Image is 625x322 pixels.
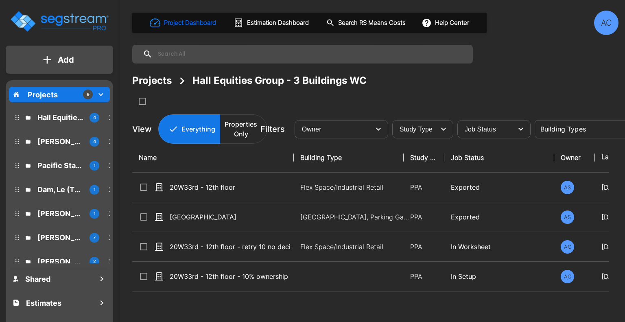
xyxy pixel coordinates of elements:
p: Pacific States Petroleum [37,160,83,171]
p: PPA [410,272,438,281]
p: Properties Only [225,119,257,139]
div: Select [394,118,435,140]
button: Search RS Means Costs [323,15,410,31]
h1: Project Dashboard [164,18,216,28]
div: Platform [158,114,267,144]
p: Add [58,54,74,66]
button: Add [6,48,113,72]
th: Owner [554,143,595,173]
h1: Estimation Dashboard [247,18,309,28]
p: PPA [410,212,438,222]
p: 20W33rd - 12th floor [170,182,291,192]
p: 4 [93,138,96,145]
p: 7 [93,234,96,241]
p: Hall Equities Group - 3 Buildings WC [37,112,83,123]
button: Properties Only [220,114,267,144]
div: AS [561,210,574,224]
h1: Estimates [26,298,61,309]
div: AC [594,11,618,35]
div: AC [561,240,574,254]
p: 2 [93,258,96,265]
img: Logo [9,10,109,33]
p: Flex Space/Industrial Retail [300,242,410,252]
p: Exported [451,212,548,222]
span: Owner [302,126,321,133]
div: AS [561,181,574,194]
h1: Shared [25,274,50,285]
p: 1 [94,210,96,217]
p: Filters [260,123,285,135]
p: 20W33rd - 12th floor - 10% ownership [170,272,291,281]
span: Study Type [400,126,433,133]
p: 1 [94,186,96,193]
div: Hall Equities Group - 3 Buildings WC [192,73,367,88]
p: Exported [451,182,548,192]
p: [GEOGRAPHIC_DATA] [170,212,291,222]
p: Flex Space/Industrial Retail [300,182,410,192]
span: Job Status [465,126,496,133]
div: AC [561,270,574,283]
h1: Search RS Means Costs [338,18,406,28]
p: 20W33rd - 12th floor - retry 10 no decimal [170,242,291,252]
p: Dam, Le (The Boiling Crab) [37,184,83,195]
button: SelectAll [134,93,151,110]
button: Everything [158,114,220,144]
div: Select [296,118,370,140]
div: Select [459,118,513,140]
div: Projects [132,73,172,88]
p: Simmons, Robert [37,136,83,147]
th: Job Status [444,143,554,173]
button: Help Center [420,15,472,31]
p: 9 [87,91,90,98]
p: Dianne Dougherty [37,208,83,219]
th: Building Type [294,143,404,173]
p: [GEOGRAPHIC_DATA], Parking Garage, Commercial Property Site [300,212,410,222]
p: MJ Dean [37,256,83,267]
p: View [132,123,152,135]
p: 4 [93,114,96,121]
p: Projects [28,89,58,100]
button: Estimation Dashboard [230,14,313,31]
p: Melanie Weinrot [37,232,83,243]
p: In Setup [451,272,548,281]
p: Everything [181,124,215,134]
p: PPA [410,242,438,252]
button: Project Dashboard [146,14,221,32]
input: Search All [153,45,469,64]
th: Name [132,143,294,173]
p: PPA [410,182,438,192]
th: Study Type [404,143,444,173]
p: In Worksheet [451,242,548,252]
p: 1 [94,162,96,169]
